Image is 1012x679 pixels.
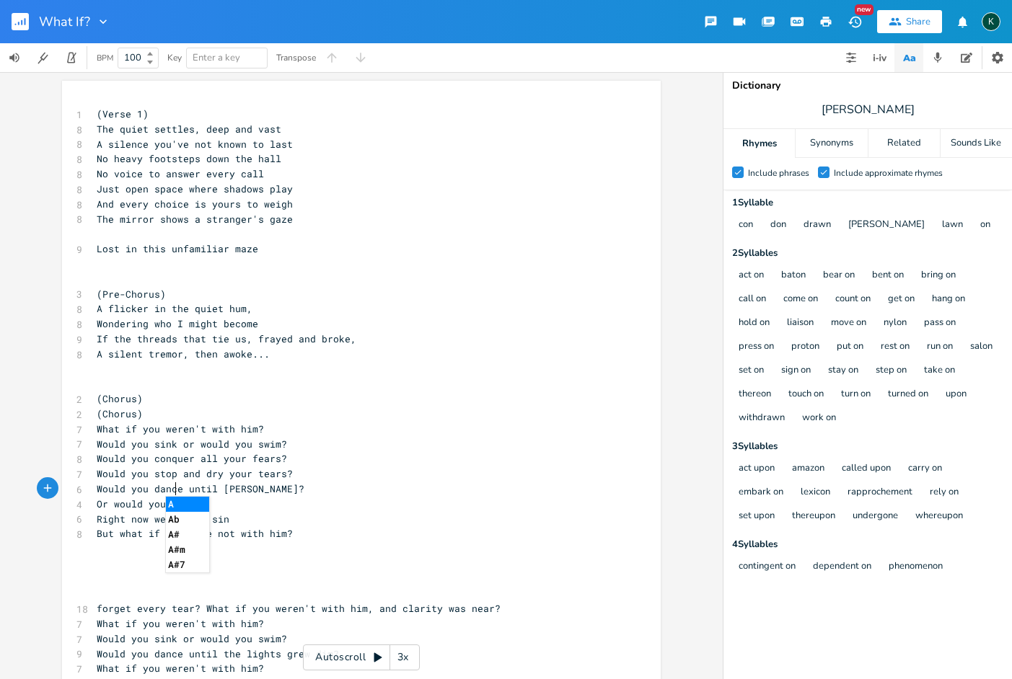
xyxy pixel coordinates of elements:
[888,293,915,306] button: get on
[97,288,166,301] span: (Pre-Chorus)
[97,107,149,120] span: (Verse 1)
[884,317,907,329] button: nylon
[770,219,786,231] button: don
[796,129,867,158] div: Synonyms
[739,219,753,231] button: con
[166,527,209,542] li: A#
[739,270,764,282] button: act on
[97,182,293,195] span: Just open space where shadows play
[97,167,264,180] span: No voice to answer every call
[97,302,252,315] span: A flicker in the quiet hum,
[837,341,863,353] button: put on
[921,270,956,282] button: bring on
[97,332,356,345] span: If the threads that tie us, frayed and broke,
[915,510,963,523] button: whereupon
[97,602,501,615] span: forget every tear? What if you weren't with him, and clarity was near?
[970,341,993,353] button: salon
[97,512,229,525] span: Right now we'd be a sin
[941,129,1012,158] div: Sounds Like
[930,487,959,499] button: rely on
[924,365,955,377] button: take on
[788,389,824,401] button: touch on
[842,463,891,475] button: called upon
[97,482,304,495] span: Would you dance until [PERSON_NAME]?
[877,10,942,33] button: Share
[739,561,796,573] button: contingent on
[906,15,930,28] div: Share
[97,54,113,62] div: BPM
[739,510,775,523] button: set upon
[942,219,963,231] button: lawn
[876,365,907,377] button: step on
[823,270,855,282] button: bear on
[97,242,258,255] span: Lost in this unfamiliar maze
[97,347,270,360] span: A silent tremor, then awoke...
[834,169,943,177] div: Include approximate rhymes
[390,644,416,670] div: 3x
[166,557,209,572] li: A#7
[739,412,785,425] button: withdrawn
[868,129,940,158] div: Related
[980,219,990,231] button: on
[831,317,866,329] button: move on
[732,442,1003,451] div: 3 Syllable s
[97,317,258,330] span: Wondering who I might become
[739,341,774,353] button: press on
[97,452,287,465] span: Would you conquer all your fears?
[97,138,293,151] span: A silence you've not known to last
[97,123,281,136] span: The quiet settles, deep and vast
[781,365,811,377] button: sign on
[908,463,942,475] button: carry on
[924,317,956,329] button: pass on
[739,463,775,475] button: act upon
[732,198,1003,208] div: 1 Syllable
[97,467,293,480] span: Would you stop and dry your tears?
[739,365,764,377] button: set on
[982,5,1000,38] button: K
[303,644,420,670] div: Autoscroll
[801,487,830,499] button: lexicon
[739,293,766,306] button: call on
[932,293,965,306] button: hang on
[840,9,869,35] button: New
[783,293,818,306] button: come on
[792,463,824,475] button: amazon
[193,51,240,64] span: Enter a key
[881,341,910,353] button: rest on
[97,527,293,540] span: But what if you were not with him?
[927,341,953,353] button: run on
[732,540,1003,549] div: 4 Syllable s
[813,561,871,573] button: dependent on
[848,219,925,231] button: [PERSON_NAME]
[781,270,806,282] button: baton
[97,647,339,660] span: Would you dance until the lights grew dim?
[97,198,293,210] span: And every choice is yours to weigh
[792,510,835,523] button: thereupon
[97,497,177,510] span: Or would you a
[276,53,316,62] div: Transpose
[822,102,915,118] span: [PERSON_NAME]
[946,389,967,401] button: upon
[739,487,783,499] button: embark on
[97,617,264,630] span: What if you weren't with him?
[848,487,912,499] button: rapprochement
[855,4,874,15] div: New
[791,341,819,353] button: proton
[97,662,264,675] span: What if you weren't with him?
[802,412,836,425] button: work on
[982,12,1000,31] div: Koval
[732,81,1003,91] div: Dictionary
[97,438,287,451] span: Would you sink or would you swim?
[888,389,928,401] button: turned on
[853,510,898,523] button: undergone
[739,317,770,329] button: hold on
[841,389,871,401] button: turn on
[889,561,943,573] button: phenomenon
[97,422,264,435] span: What if you weren't with him?
[97,632,287,645] span: Would you sink or would you swim?
[97,152,281,165] span: No heavy footsteps down the hall
[804,219,831,231] button: drawn
[828,365,858,377] button: stay on
[835,293,871,306] button: count on
[97,407,143,420] span: (Chorus)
